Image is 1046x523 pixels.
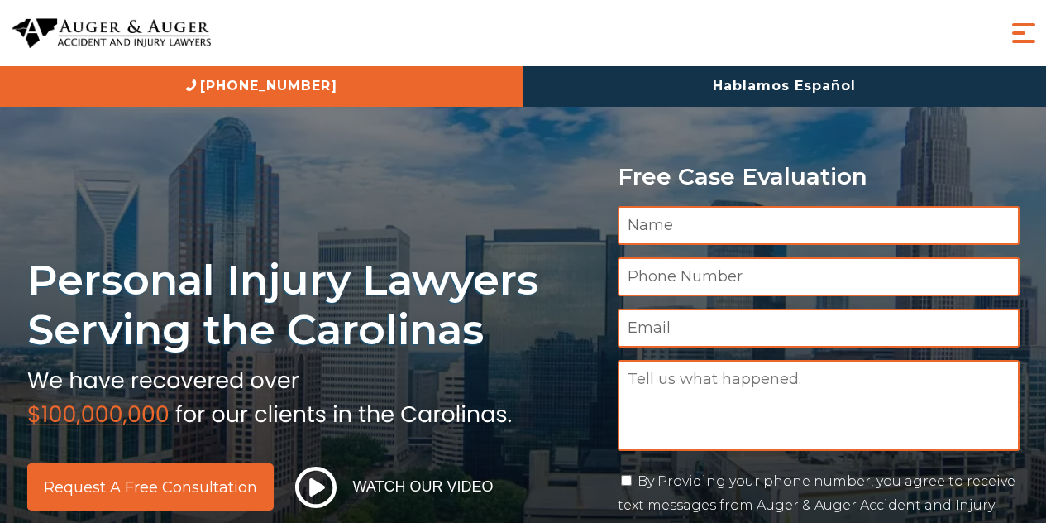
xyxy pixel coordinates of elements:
button: Watch Our Video [290,466,499,509]
a: Request a Free Consultation [27,463,274,511]
h1: Personal Injury Lawyers Serving the Carolinas [27,255,598,355]
button: Menu [1007,17,1040,50]
input: Name [618,206,1020,245]
p: Free Case Evaluation [618,164,1020,190]
input: Phone Number [618,257,1020,296]
span: Request a Free Consultation [44,480,257,495]
img: sub text [27,363,512,426]
img: Auger & Auger Accident and Injury Lawyers Logo [12,18,211,49]
input: Email [618,309,1020,348]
